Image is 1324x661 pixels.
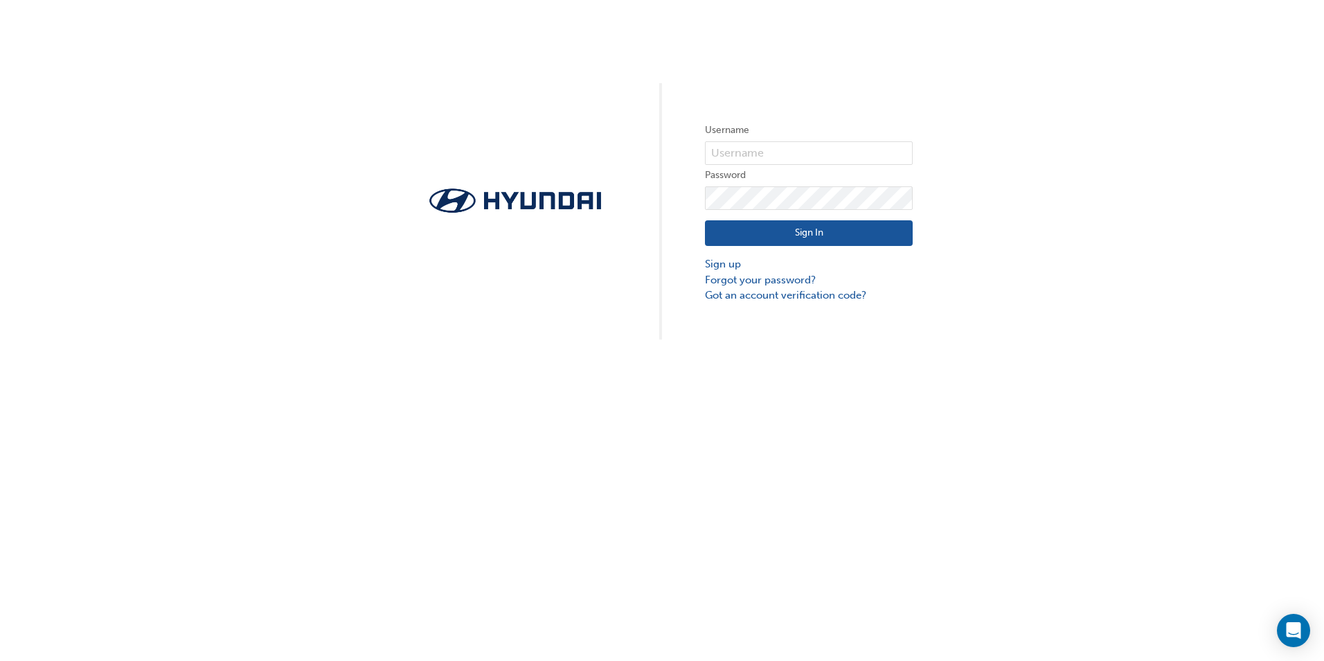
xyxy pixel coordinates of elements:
[705,141,913,165] input: Username
[705,272,913,288] a: Forgot your password?
[411,184,619,217] img: Trak
[705,167,913,184] label: Password
[1277,614,1310,647] div: Open Intercom Messenger
[705,256,913,272] a: Sign up
[705,220,913,247] button: Sign In
[705,122,913,139] label: Username
[705,288,913,303] a: Got an account verification code?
